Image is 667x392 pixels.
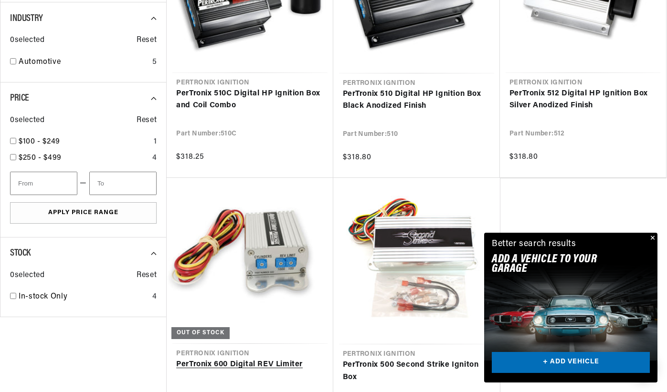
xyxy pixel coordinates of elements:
span: Price [10,93,29,103]
div: 4 [152,152,157,165]
a: In-stock Only [19,291,148,303]
a: Automotive [19,56,148,69]
span: Industry [10,14,43,23]
input: From [10,172,77,195]
input: To [89,172,157,195]
span: 0 selected [10,114,44,127]
button: Close [646,233,657,244]
a: PerTronix 510 Digital HP Ignition Box Black Anodized Finish [343,88,490,113]
div: 5 [152,56,157,69]
button: Apply Price Range [10,202,157,224]
span: — [80,177,87,190]
a: PerTronix 600 Digital REV Limiter [176,359,323,371]
span: Reset [137,114,157,127]
div: 1 [154,136,157,148]
span: 0 selected [10,34,44,47]
div: Better search results [492,237,576,251]
a: + ADD VEHICLE [492,352,650,373]
h2: Add A VEHICLE to your garage [492,255,626,274]
span: $100 - $249 [19,138,60,145]
a: PerTronix 510C Digital HP Ignition Box and Coil Combo [176,88,323,112]
a: PerTronix 512 Digital HP Ignition Box Silver Anodized Finish [509,88,656,112]
span: Reset [137,34,157,47]
span: $250 - $499 [19,154,62,162]
span: Stock [10,248,31,258]
div: 4 [152,291,157,303]
span: Reset [137,269,157,282]
a: PerTronix 500 Second Strike Igniton Box [343,359,490,383]
span: 0 selected [10,269,44,282]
